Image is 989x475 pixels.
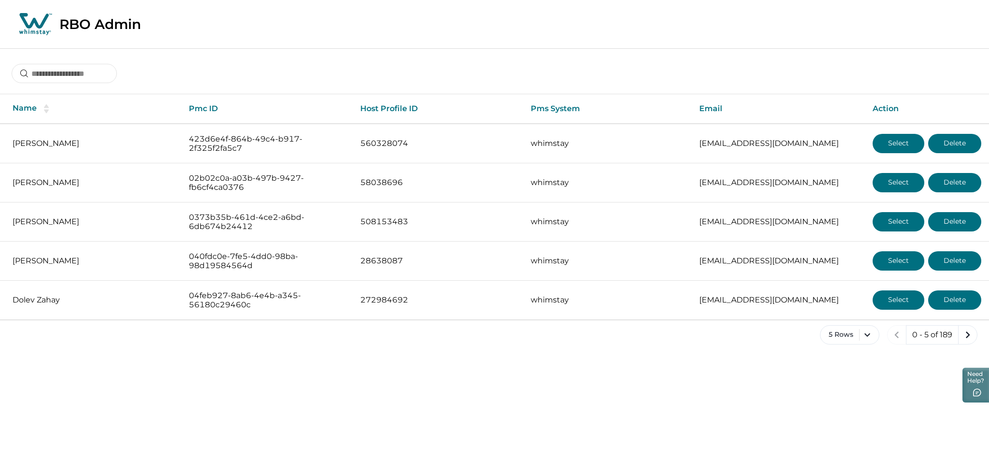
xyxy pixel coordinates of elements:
[699,295,857,305] p: [EMAIL_ADDRESS][DOMAIN_NAME]
[181,94,353,124] th: Pmc ID
[531,178,684,187] p: whimstay
[189,213,345,231] p: 0373b35b-461d-4ce2-a6bd-6db674b24412
[928,290,981,310] button: Delete
[531,295,684,305] p: whimstay
[13,256,173,266] p: [PERSON_NAME]
[820,325,879,345] button: 5 Rows
[189,173,345,192] p: 02b02c0a-a03b-497b-9427-fb6cf4ca0376
[13,217,173,227] p: [PERSON_NAME]
[699,178,857,187] p: [EMAIL_ADDRESS][DOMAIN_NAME]
[887,325,906,345] button: previous page
[360,256,515,266] p: 28638087
[13,295,173,305] p: Dolev Zahay
[906,325,959,345] button: 0 - 5 of 189
[928,251,981,271] button: Delete
[699,217,857,227] p: [EMAIL_ADDRESS][DOMAIN_NAME]
[692,94,865,124] th: Email
[958,325,977,345] button: next page
[531,139,684,148] p: whimstay
[928,173,981,192] button: Delete
[353,94,523,124] th: Host Profile ID
[13,178,173,187] p: [PERSON_NAME]
[873,251,924,271] button: Select
[928,134,981,153] button: Delete
[531,217,684,227] p: whimstay
[873,134,924,153] button: Select
[699,256,857,266] p: [EMAIL_ADDRESS][DOMAIN_NAME]
[360,178,515,187] p: 58038696
[189,134,345,153] p: 423d6e4f-864b-49c4-b917-2f325f2fa5c7
[531,256,684,266] p: whimstay
[360,295,515,305] p: 272984692
[928,212,981,231] button: Delete
[873,173,924,192] button: Select
[865,94,989,124] th: Action
[189,291,345,310] p: 04feb927-8ab6-4e4b-a345-56180c29460c
[360,217,515,227] p: 508153483
[360,139,515,148] p: 560328074
[873,290,924,310] button: Select
[699,139,857,148] p: [EMAIL_ADDRESS][DOMAIN_NAME]
[873,212,924,231] button: Select
[912,330,952,340] p: 0 - 5 of 189
[13,139,173,148] p: [PERSON_NAME]
[523,94,692,124] th: Pms System
[37,104,56,114] button: sorting
[189,252,345,271] p: 040fdc0e-7fe5-4dd0-98ba-98d19584564d
[59,16,141,32] p: RBO Admin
